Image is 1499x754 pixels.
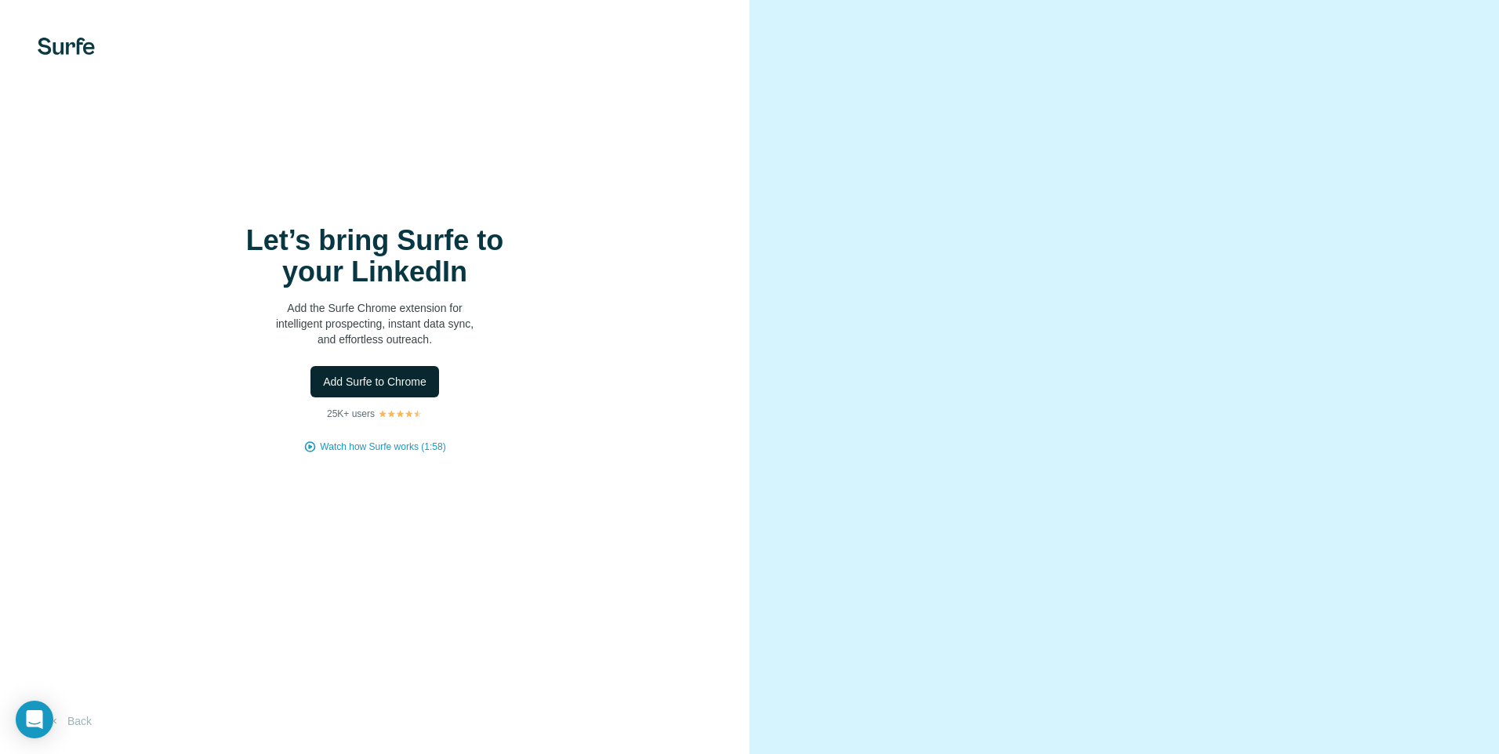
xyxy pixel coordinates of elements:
[218,225,532,288] h1: Let’s bring Surfe to your LinkedIn
[327,407,375,421] p: 25K+ users
[38,38,95,55] img: Surfe's logo
[218,300,532,347] p: Add the Surfe Chrome extension for intelligent prospecting, instant data sync, and effortless out...
[323,374,426,390] span: Add Surfe to Chrome
[38,707,103,735] button: Back
[310,366,439,397] button: Add Surfe to Chrome
[378,409,423,419] img: Rating Stars
[320,440,445,454] button: Watch how Surfe works (1:58)
[16,701,53,738] div: Open Intercom Messenger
